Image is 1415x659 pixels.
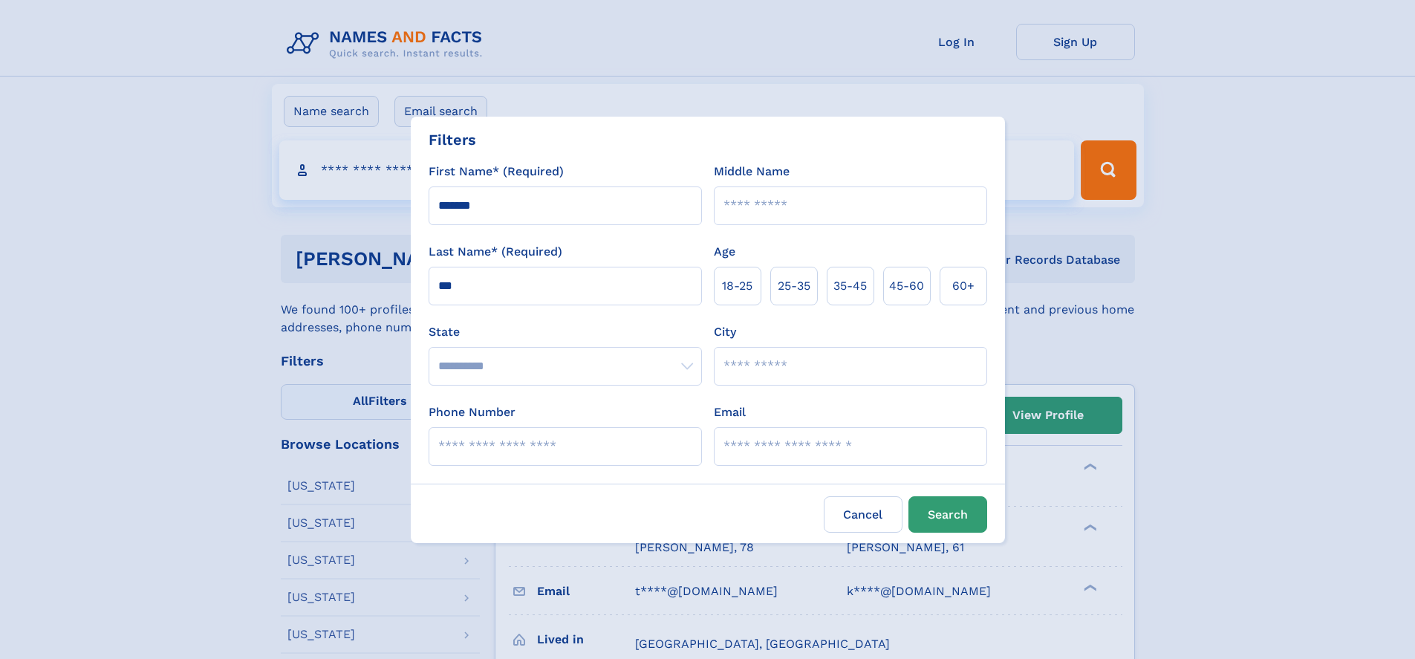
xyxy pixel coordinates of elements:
label: State [429,323,702,341]
span: 60+ [952,277,975,295]
label: Middle Name [714,163,790,181]
label: Phone Number [429,403,515,421]
label: Email [714,403,746,421]
label: City [714,323,736,341]
div: Filters [429,129,476,151]
span: 45‑60 [889,277,924,295]
label: Age [714,243,735,261]
label: Cancel [824,496,902,533]
button: Search [908,496,987,533]
span: 18‑25 [722,277,752,295]
span: 35‑45 [833,277,867,295]
label: First Name* (Required) [429,163,564,181]
label: Last Name* (Required) [429,243,562,261]
span: 25‑35 [778,277,810,295]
